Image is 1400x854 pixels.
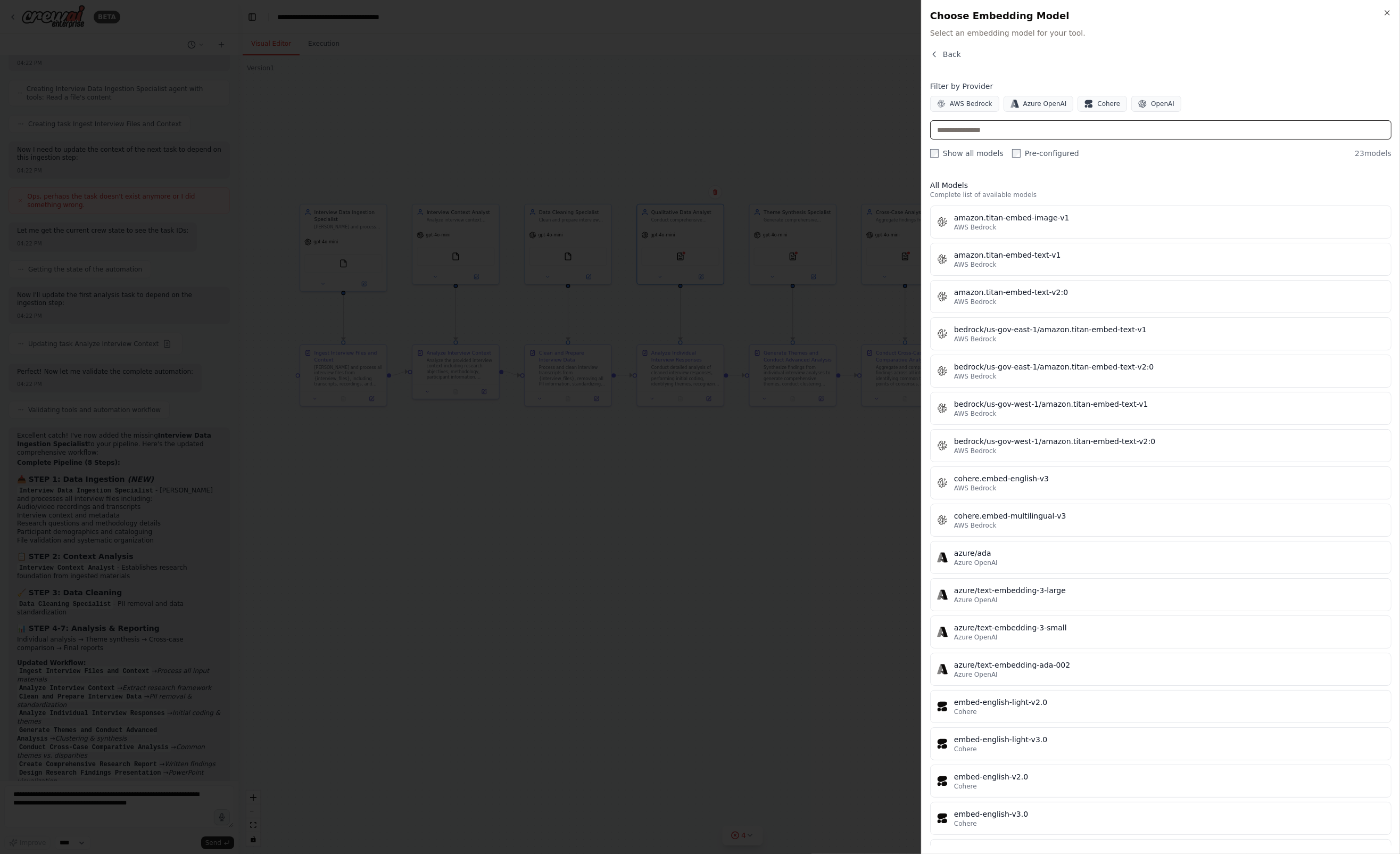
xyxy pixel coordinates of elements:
span: Cohere [1097,100,1120,108]
div: cohere.embed-english-v3 [954,473,1385,484]
button: Back [930,49,961,60]
h3: All Models [930,180,1391,191]
span: OpenAI [1151,100,1174,108]
span: Cohere [954,708,977,716]
button: bedrock/us-gov-east-1/amazon.titan-embed-text-v1AWS Bedrock [930,317,1391,350]
div: azure/ada [954,548,1385,559]
button: amazon.titan-embed-text-v2:0AWS Bedrock [930,280,1391,313]
label: Pre-configured [1012,148,1079,159]
div: azure/text-embedding-3-small [954,622,1385,633]
div: bedrock/us-gov-east-1/amazon.titan-embed-text-v2:0 [954,362,1385,372]
input: Pre-configured [1012,149,1021,158]
span: AWS Bedrock [954,260,997,269]
button: cohere.embed-multilingual-v3AWS Bedrock [930,504,1391,537]
div: azure/text-embedding-ada-002 [954,660,1385,670]
button: amazon.titan-embed-image-v1AWS Bedrock [930,206,1391,239]
button: bedrock/us-gov-west-1/amazon.titan-embed-text-v2:0AWS Bedrock [930,429,1391,462]
button: OpenAI [1131,96,1181,112]
span: AWS Bedrock [954,484,997,492]
div: bedrock/us-gov-west-1/amazon.titan-embed-text-v2:0 [954,436,1385,447]
button: embed-english-v2.0Cohere [930,765,1391,798]
div: cohere.embed-multilingual-v3 [954,511,1385,521]
span: AWS Bedrock [954,521,997,530]
span: Cohere [954,782,977,791]
span: Select an embedding model for your tool. [930,28,1391,38]
div: azure/text-embedding-3-large [954,585,1385,596]
label: Show all models [930,148,1004,159]
span: AWS Bedrock [954,223,997,232]
div: amazon.titan-embed-image-v1 [954,212,1385,223]
input: Show all models [930,149,939,158]
button: Cohere [1078,96,1127,112]
button: bedrock/us-gov-east-1/amazon.titan-embed-text-v2:0AWS Bedrock [930,355,1391,388]
button: cohere.embed-english-v3AWS Bedrock [930,466,1391,499]
button: embed-english-light-v3.0Cohere [930,727,1391,760]
span: 23 models [1355,148,1391,159]
button: azure/adaAzure OpenAI [930,541,1391,574]
button: AWS Bedrock [930,96,999,112]
span: AWS Bedrock [954,335,997,343]
span: Azure OpenAI [954,670,998,679]
span: Azure OpenAI [954,559,998,567]
span: AWS Bedrock [950,100,992,108]
div: embed-english-light-v3.0 [954,734,1385,745]
span: Azure OpenAI [954,596,998,604]
h4: Filter by Provider [930,81,1391,92]
span: AWS Bedrock [954,409,997,418]
span: AWS Bedrock [954,372,997,381]
button: embed-english-light-v2.0Cohere [930,690,1391,723]
button: embed-english-v3.0Cohere [930,802,1391,835]
span: AWS Bedrock [954,447,997,455]
span: Back [943,49,961,60]
button: Azure OpenAI [1004,96,1074,112]
div: embed-english-v3.0 [954,809,1385,819]
div: bedrock/us-gov-east-1/amazon.titan-embed-text-v1 [954,324,1385,335]
p: Complete list of available models [930,191,1391,199]
span: Cohere [954,819,977,828]
span: AWS Bedrock [954,298,997,306]
button: amazon.titan-embed-text-v1AWS Bedrock [930,243,1391,276]
span: Azure OpenAI [954,633,998,642]
div: bedrock/us-gov-west-1/amazon.titan-embed-text-v1 [954,399,1385,409]
h2: Choose Embedding Model [930,9,1391,23]
button: bedrock/us-gov-west-1/amazon.titan-embed-text-v1AWS Bedrock [930,392,1391,425]
span: Azure OpenAI [1023,100,1067,108]
span: Cohere [954,745,977,753]
div: embed-english-light-v2.0 [954,697,1385,708]
div: amazon.titan-embed-text-v1 [954,250,1385,260]
button: azure/text-embedding-3-largeAzure OpenAI [930,578,1391,611]
div: amazon.titan-embed-text-v2:0 [954,287,1385,298]
div: embed-english-v2.0 [954,771,1385,782]
button: azure/text-embedding-ada-002Azure OpenAI [930,653,1391,686]
button: azure/text-embedding-3-smallAzure OpenAI [930,615,1391,648]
